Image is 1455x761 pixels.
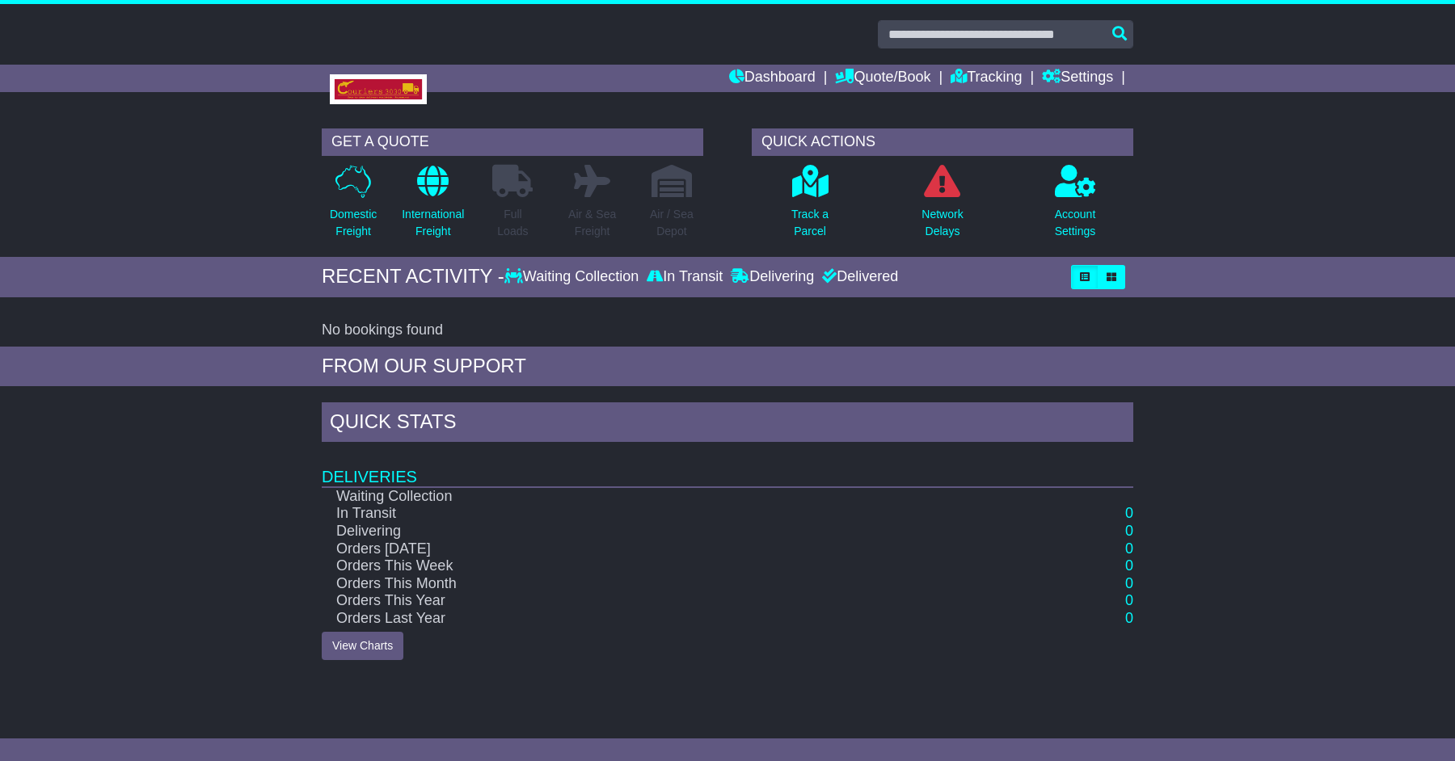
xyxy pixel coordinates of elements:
p: International Freight [402,206,464,240]
p: Air / Sea Depot [650,206,694,240]
a: InternationalFreight [401,164,465,249]
a: 0 [1125,523,1133,539]
p: Full Loads [492,206,533,240]
a: 0 [1125,575,1133,591]
p: Track a Parcel [791,206,829,240]
td: Delivering [322,523,1017,540]
p: Account Settings [1055,206,1096,240]
p: Domestic Freight [330,206,377,240]
div: No bookings found [322,322,1133,339]
a: Dashboard [729,65,816,92]
a: NetworkDelays [921,164,964,249]
a: AccountSettings [1054,164,1097,249]
div: In Transit [643,268,727,286]
td: Orders Last Year [322,610,1017,628]
div: Delivering [727,268,818,286]
td: Orders This Week [322,557,1017,575]
div: FROM OUR SUPPORT [322,355,1133,378]
p: Air & Sea Freight [568,206,616,240]
a: 0 [1125,540,1133,557]
div: RECENT ACTIVITY - [322,265,504,288]
div: GET A QUOTE [322,128,703,156]
div: Delivered [818,268,898,286]
a: 0 [1125,557,1133,574]
a: Track aParcel [791,164,829,249]
a: 0 [1125,610,1133,626]
div: QUICK ACTIONS [752,128,1133,156]
td: Orders This Year [322,592,1017,610]
a: View Charts [322,632,403,660]
a: Quote/Book [835,65,930,92]
p: Network Delays [921,206,963,240]
td: Waiting Collection [322,487,1017,506]
div: Waiting Collection [504,268,643,286]
a: Tracking [951,65,1022,92]
td: Orders [DATE] [322,540,1017,558]
a: 0 [1125,505,1133,521]
td: Orders This Month [322,575,1017,593]
a: DomesticFreight [329,164,377,249]
td: Deliveries [322,446,1133,487]
a: Settings [1042,65,1113,92]
a: 0 [1125,592,1133,608]
td: In Transit [322,505,1017,523]
div: Quick Stats [322,402,1133,446]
